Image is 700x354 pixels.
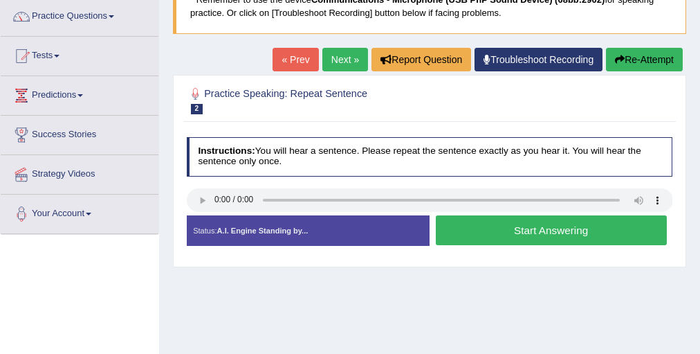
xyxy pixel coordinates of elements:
[1,76,158,111] a: Predictions
[187,137,673,177] h4: You will hear a sentence. Please repeat the sentence exactly as you hear it. You will hear the se...
[273,48,318,71] a: « Prev
[1,116,158,150] a: Success Stories
[606,48,683,71] button: Re-Attempt
[187,215,430,246] div: Status:
[198,145,255,156] b: Instructions:
[436,215,667,245] button: Start Answering
[1,155,158,190] a: Strategy Videos
[1,195,158,229] a: Your Account
[371,48,471,71] button: Report Question
[1,37,158,71] a: Tests
[322,48,368,71] a: Next »
[217,227,308,235] strong: A.I. Engine Standing by...
[191,104,203,114] span: 2
[475,48,602,71] a: Troubleshoot Recording
[187,85,488,114] h2: Practice Speaking: Repeat Sentence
